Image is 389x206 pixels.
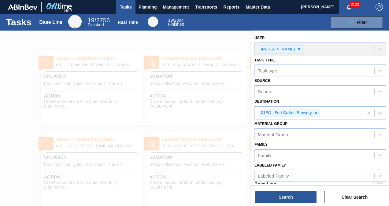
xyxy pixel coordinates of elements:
[339,3,359,11] button: Notifications
[6,19,31,26] h1: Tasks
[331,16,383,28] button: Filter
[139,3,157,11] span: Planning
[39,20,63,25] div: Base Line
[68,15,82,28] div: Base Line
[258,153,271,158] div: Family
[88,22,104,27] span: Finished
[258,89,272,94] div: Source
[88,17,110,24] span: / 2756
[195,3,217,11] span: Transports
[254,58,275,62] label: Task type
[376,3,383,11] img: Logout
[357,20,367,25] span: Filter
[254,36,265,40] label: User
[148,17,158,27] div: Real Time
[168,22,184,27] span: Finished
[254,99,279,104] label: Destination
[88,18,110,27] div: Base Line
[254,79,270,83] label: Source
[119,3,132,11] span: Tasks
[168,18,184,26] div: Real Time
[259,109,313,117] div: 01FC - Fort Collins Brewery
[168,18,173,23] span: 19
[223,3,239,11] span: Reports
[254,122,287,126] label: Material Group
[88,17,94,24] span: 19
[163,3,189,11] span: Management
[254,163,286,167] label: Labeled Family
[168,18,184,23] span: / 2804
[258,68,277,73] div: Task type
[254,182,276,189] label: Base Line
[350,1,360,8] span: 3123
[118,20,138,25] div: Real Time
[258,132,288,137] div: Material Group
[8,4,37,10] img: TNhmsLtSVTkK8tSr43FrP2fwEKptu5GPRR3wAAAABJRU5ErkJggg==
[254,142,268,147] label: Family
[258,173,289,178] div: Labeled Family
[246,3,270,11] span: Master Data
